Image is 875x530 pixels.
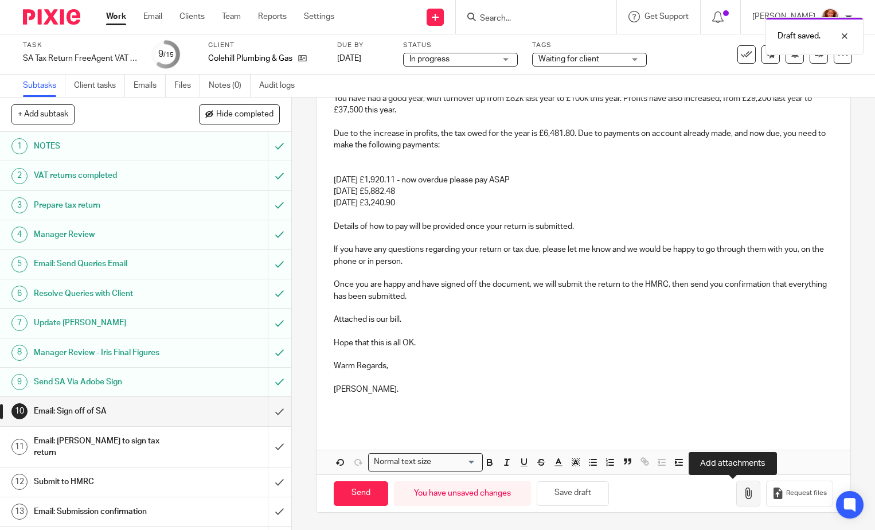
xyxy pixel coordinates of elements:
img: sallycropped.JPG [821,8,839,26]
span: Normal text size [371,456,433,468]
p: Draft saved. [778,30,821,42]
span: Waiting for client [538,55,599,63]
a: Client tasks [74,75,125,97]
span: In progress [409,55,450,63]
input: Send [334,481,388,506]
button: + Add subtask [11,104,75,124]
a: Clients [179,11,205,22]
h1: Manager Review [34,226,182,243]
p: [DATE] £3,240.90 [334,197,833,209]
a: Email [143,11,162,22]
p: Due to the increase in profits, the tax owed for the year is £6,481.80. Due to payments on accoun... [334,128,833,151]
div: 5 [11,256,28,272]
a: Team [222,11,241,22]
a: Audit logs [259,75,303,97]
div: 9 [11,374,28,390]
button: Save draft [537,481,609,506]
h1: Resolve Queries with Client [34,285,182,302]
h1: Send SA Via Adobe Sign [34,373,182,391]
label: Client [208,41,323,50]
div: 4 [11,227,28,243]
h1: Update [PERSON_NAME] [34,314,182,332]
div: SA Tax Return FreeAgent VAT Reg etc [23,53,138,64]
small: /15 [163,52,174,58]
p: Attached is our bill. [334,314,833,325]
p: If you have any questions regarding your return or tax due, please let me know and we would be ha... [334,244,833,267]
a: Settings [304,11,334,22]
div: 9 [158,48,174,61]
span: Request files [786,489,827,498]
input: Search for option [435,456,476,468]
span: [DATE] [337,54,361,63]
p: Once you are happy and have signed off the document, we will submit the return to the HMRC, then ... [334,279,833,302]
a: Emails [134,75,166,97]
div: 13 [11,504,28,520]
a: Reports [258,11,287,22]
div: 8 [11,345,28,361]
div: 7 [11,315,28,331]
p: [DATE] £1,920.11 - now overdue please pay ASAP [334,174,833,186]
h1: Email: Submission confirmation [34,503,182,520]
button: Request files [766,481,833,506]
div: 11 [11,439,28,455]
p: Details of how to pay will be provided once your return is submitted. [334,221,833,232]
span: Hide completed [216,110,274,119]
label: Status [403,41,518,50]
h1: Submit to HMRC [34,473,182,490]
div: 3 [11,197,28,213]
div: 10 [11,403,28,419]
p: Colehill Plumbing & Gas [208,53,292,64]
div: 6 [11,286,28,302]
button: Hide completed [199,104,280,124]
a: Files [174,75,200,97]
label: Task [23,41,138,50]
label: Due by [337,41,389,50]
div: 1 [11,138,28,154]
div: Search for option [368,453,483,471]
a: Work [106,11,126,22]
h1: Email: [PERSON_NAME] to sign tax return [34,432,182,462]
div: 2 [11,168,28,184]
img: Pixie [23,9,80,25]
h1: Prepare tax return [34,197,182,214]
h1: Email: Send Queries Email [34,255,182,272]
h1: Email: Sign off of SA [34,403,182,420]
p: Hope that this is all OK. [334,337,833,349]
div: 12 [11,474,28,490]
p: [DATE] £5,882.48 [334,186,833,197]
h1: NOTES [34,138,182,155]
p: You have had a good year, with turnover up from £82k last year to £100k this year. Profits have a... [334,93,833,116]
h1: Manager Review - Iris Final Figures [34,344,182,361]
p: [PERSON_NAME]. [334,384,833,395]
a: Subtasks [23,75,65,97]
a: Notes (0) [209,75,251,97]
h1: VAT returns completed [34,167,182,184]
div: You have unsaved changes [394,481,531,506]
p: Warm Regards, [334,360,833,372]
